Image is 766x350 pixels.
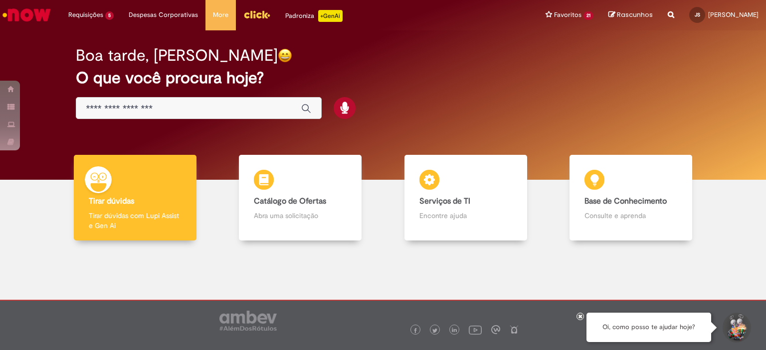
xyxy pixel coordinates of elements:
[617,10,653,19] span: Rascunhos
[383,155,549,241] a: Serviços de TI Encontre ajuda
[586,313,711,342] div: Oi, como posso te ajudar hoje?
[469,323,482,336] img: logo_footer_youtube.png
[432,328,437,333] img: logo_footer_twitter.png
[105,11,114,20] span: 5
[76,47,278,64] h2: Boa tarde, [PERSON_NAME]
[254,196,326,206] b: Catálogo de Ofertas
[76,69,691,87] h2: O que você procura hoje?
[419,196,470,206] b: Serviços de TI
[89,196,134,206] b: Tirar dúvidas
[491,325,500,334] img: logo_footer_workplace.png
[413,328,418,333] img: logo_footer_facebook.png
[549,155,714,241] a: Base de Conhecimento Consulte e aprenda
[1,5,52,25] img: ServiceNow
[129,10,198,20] span: Despesas Corporativas
[721,313,751,343] button: Iniciar Conversa de Suporte
[695,11,700,18] span: JS
[285,10,343,22] div: Padroniza
[452,328,457,334] img: logo_footer_linkedin.png
[318,10,343,22] p: +GenAi
[213,10,228,20] span: More
[583,11,593,20] span: 21
[584,211,677,221] p: Consulte e aprenda
[708,10,759,19] span: [PERSON_NAME]
[554,10,581,20] span: Favoritos
[89,211,182,231] p: Tirar dúvidas com Lupi Assist e Gen Ai
[584,196,667,206] b: Base de Conhecimento
[52,155,218,241] a: Tirar dúvidas Tirar dúvidas com Lupi Assist e Gen Ai
[510,325,519,334] img: logo_footer_naosei.png
[278,48,292,63] img: happy-face.png
[243,7,270,22] img: click_logo_yellow_360x200.png
[68,10,103,20] span: Requisições
[219,311,277,331] img: logo_footer_ambev_rotulo_gray.png
[608,10,653,20] a: Rascunhos
[254,211,347,221] p: Abra uma solicitação
[419,211,512,221] p: Encontre ajuda
[218,155,383,241] a: Catálogo de Ofertas Abra uma solicitação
